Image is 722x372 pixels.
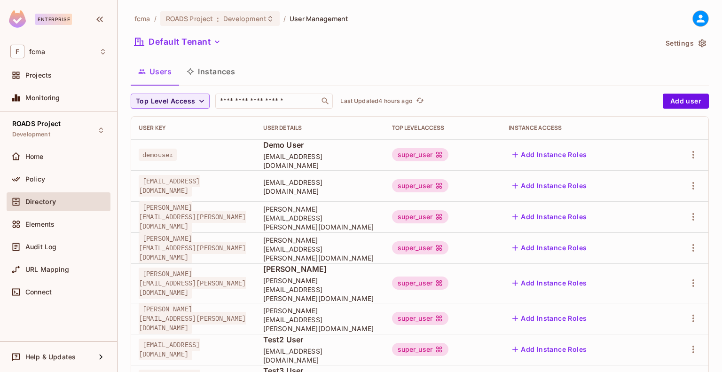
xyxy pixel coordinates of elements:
[9,10,26,28] img: SReyMgAAAABJRU5ErkJggg==
[509,147,590,162] button: Add Instance Roles
[509,124,651,132] div: Instance Access
[25,288,52,296] span: Connect
[263,124,377,132] div: User Details
[25,221,55,228] span: Elements
[134,14,150,23] span: the active workspace
[25,266,69,273] span: URL Mapping
[166,14,213,23] span: ROADS Project
[392,179,449,192] div: super_user
[12,131,50,138] span: Development
[139,201,246,232] span: [PERSON_NAME][EMAIL_ADDRESS][PERSON_NAME][DOMAIN_NAME]
[509,311,590,326] button: Add Instance Roles
[509,240,590,255] button: Add Instance Roles
[263,178,377,196] span: [EMAIL_ADDRESS][DOMAIN_NAME]
[139,124,248,132] div: User Key
[413,95,426,107] span: Click to refresh data
[263,306,377,333] span: [PERSON_NAME][EMAIL_ADDRESS][PERSON_NAME][DOMAIN_NAME]
[25,94,60,102] span: Monitoring
[392,210,449,223] div: super_user
[25,198,56,206] span: Directory
[662,36,709,51] button: Settings
[131,94,210,109] button: Top Level Access
[392,343,449,356] div: super_user
[392,312,449,325] div: super_user
[392,277,449,290] div: super_user
[509,178,590,193] button: Add Instance Roles
[139,232,246,263] span: [PERSON_NAME][EMAIL_ADDRESS][PERSON_NAME][DOMAIN_NAME]
[263,334,377,345] span: Test2 User
[263,152,377,170] span: [EMAIL_ADDRESS][DOMAIN_NAME]
[223,14,267,23] span: Development
[263,347,377,364] span: [EMAIL_ADDRESS][DOMAIN_NAME]
[392,124,494,132] div: Top Level Access
[509,209,590,224] button: Add Instance Roles
[216,15,220,23] span: :
[131,60,179,83] button: Users
[25,353,76,361] span: Help & Updates
[139,303,246,334] span: [PERSON_NAME][EMAIL_ADDRESS][PERSON_NAME][DOMAIN_NAME]
[283,14,286,23] li: /
[509,342,590,357] button: Add Instance Roles
[392,148,449,161] div: super_user
[131,34,225,49] button: Default Tenant
[25,153,44,160] span: Home
[263,205,377,231] span: [PERSON_NAME][EMAIL_ADDRESS][PERSON_NAME][DOMAIN_NAME]
[415,95,426,107] button: refresh
[10,45,24,58] span: F
[12,120,61,127] span: ROADS Project
[154,14,157,23] li: /
[139,268,246,299] span: [PERSON_NAME][EMAIL_ADDRESS][PERSON_NAME][DOMAIN_NAME]
[263,236,377,262] span: [PERSON_NAME][EMAIL_ADDRESS][PERSON_NAME][DOMAIN_NAME]
[416,96,424,106] span: refresh
[179,60,243,83] button: Instances
[263,140,377,150] span: Demo User
[29,48,45,55] span: Workspace: fcma
[290,14,348,23] span: User Management
[139,175,200,197] span: [EMAIL_ADDRESS][DOMAIN_NAME]
[25,175,45,183] span: Policy
[35,14,72,25] div: Enterprise
[25,243,56,251] span: Audit Log
[136,95,195,107] span: Top Level Access
[139,339,200,360] span: [EMAIL_ADDRESS][DOMAIN_NAME]
[25,71,52,79] span: Projects
[263,264,377,274] span: [PERSON_NAME]
[663,94,709,109] button: Add user
[340,97,412,105] p: Last Updated 4 hours ago
[509,276,590,291] button: Add Instance Roles
[392,241,449,254] div: super_user
[139,149,177,161] span: demouser
[263,276,377,303] span: [PERSON_NAME][EMAIL_ADDRESS][PERSON_NAME][DOMAIN_NAME]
